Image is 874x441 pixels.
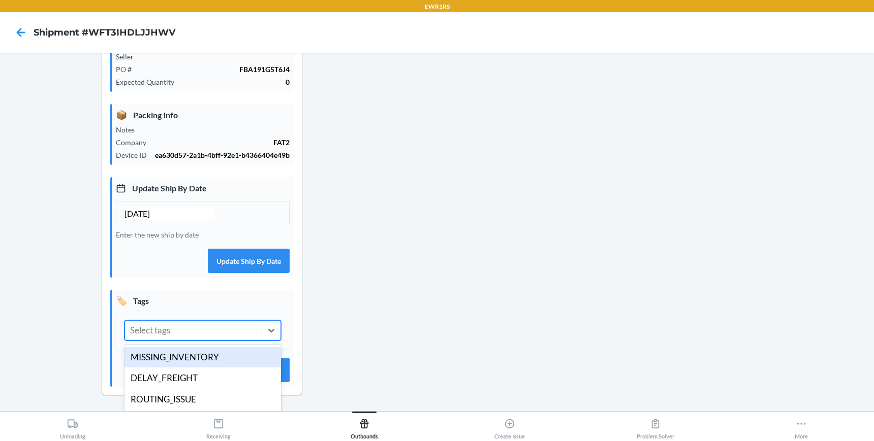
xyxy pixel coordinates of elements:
div: Outbounds [351,414,378,439]
div: More [795,414,808,439]
p: EWR1RS [425,2,450,11]
div: Problem Solver [637,414,674,439]
h4: Shipment #WFT3IHDLJJHWV [34,26,175,39]
p: Tags [116,294,290,308]
button: Outbounds [291,412,437,439]
div: Unloading [60,414,85,439]
div: Select tags [130,324,170,337]
p: FAT2 [154,137,290,148]
p: Packing Info [116,108,290,122]
p: ea630d57-2a1b-4bff-92e1-b4366404e49b [155,150,290,160]
p: 0 [182,77,290,87]
button: Problem Solver [583,412,729,439]
button: Create Issue [437,412,583,439]
div: LABEL_FAILURE [124,410,281,431]
p: Seller [116,51,142,62]
div: ROUTING_ISSUE [124,389,281,410]
p: Company [116,137,154,148]
button: More [728,412,874,439]
div: DELAY_FREIGHT [124,367,281,389]
input: MM/DD/YYYY [124,208,215,220]
p: Enter the new ship by date [116,229,290,240]
span: 📦 [116,108,127,122]
p: Device ID [116,150,155,160]
p: Notes [116,124,143,135]
p: PO # [116,64,140,75]
p: FBA191G5T6J4 [140,64,290,75]
div: Create Issue [494,414,525,439]
div: Receiving [206,414,231,439]
button: Receiving [146,412,292,439]
p: Expected Quantity [116,77,182,87]
p: Update Ship By Date [116,181,290,195]
div: MISSING_INVENTORY [124,347,281,368]
button: Update Ship By Date [208,249,290,273]
span: 🏷️ [116,294,127,308]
